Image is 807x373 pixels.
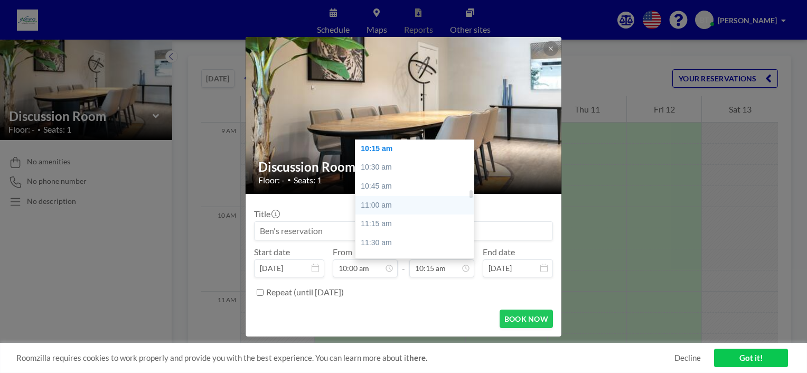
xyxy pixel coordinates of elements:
[16,353,674,363] span: Roomzilla requires cookies to work properly and provide you with the best experience. You can lea...
[266,287,344,297] label: Repeat (until [DATE])
[287,176,291,184] span: •
[402,250,405,274] span: -
[355,139,479,158] div: 10:15 am
[355,177,479,196] div: 10:45 am
[255,222,552,240] input: Ben's reservation
[258,175,285,185] span: Floor: -
[500,310,553,328] button: BOOK NOW
[355,196,479,215] div: 11:00 am
[294,175,322,185] span: Seats: 1
[355,234,479,253] div: 11:30 am
[355,215,479,234] div: 11:15 am
[254,209,279,219] label: Title
[333,247,352,257] label: From
[355,158,479,177] div: 10:30 am
[355,252,479,271] div: 11:45 am
[674,353,701,363] a: Decline
[714,349,788,367] a: Got it!
[409,353,427,362] a: here.
[254,247,290,257] label: Start date
[483,247,515,257] label: End date
[246,10,562,221] img: 537.jpg
[258,159,550,175] h2: Discussion Room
